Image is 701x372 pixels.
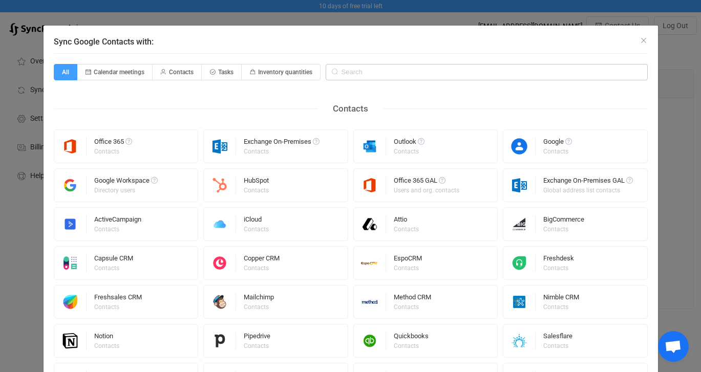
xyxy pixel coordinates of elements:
input: Search [326,64,648,80]
div: Pipedrive [244,333,270,343]
img: capsule.png [54,254,87,272]
div: Contacts [94,304,140,310]
img: outlook.png [354,138,386,155]
div: Contacts [94,265,132,271]
div: Google Workspace [94,177,158,187]
a: Open chat [658,331,689,362]
div: Exchange On-Premises GAL [543,177,633,187]
img: notion.png [54,332,87,349]
div: BigCommerce [543,216,584,226]
div: Contacts [543,226,583,232]
div: Directory users [94,187,156,193]
img: copper.png [204,254,236,272]
div: Contacts [543,343,571,349]
div: Contacts [244,265,278,271]
div: Google [543,138,572,148]
img: exchange.png [503,177,536,194]
div: Quickbooks [394,333,429,343]
img: salesflare.png [503,332,536,349]
div: Contacts [394,148,423,155]
img: big-commerce.png [503,215,536,233]
div: Freshdesk [543,255,574,265]
div: Contacts [394,304,430,310]
img: google-contacts.png [503,138,536,155]
div: Contacts [543,304,578,310]
div: Attio [394,216,420,226]
img: methodcrm.png [354,293,386,311]
div: Contacts [244,148,318,155]
img: attio.png [354,215,386,233]
div: Contacts [244,343,269,349]
div: Contacts [244,187,269,193]
div: Contacts [394,343,427,349]
div: ActiveCampaign [94,216,141,226]
img: pipedrive.png [204,332,236,349]
div: Exchange On-Premises [244,138,320,148]
div: Office 365 GAL [394,177,461,187]
div: Freshsales CRM [94,294,142,304]
div: Contacts [394,265,420,271]
img: activecampaign.png [54,215,87,233]
div: Contacts [94,343,119,349]
div: EspoCRM [394,255,422,265]
img: exchange.png [204,138,236,155]
div: Method CRM [394,294,431,304]
img: freshworks.png [54,293,87,311]
img: microsoft365.png [354,177,386,194]
div: Office 365 [94,138,132,148]
div: Contacts [543,148,570,155]
button: Close [640,36,648,46]
div: Capsule CRM [94,255,133,265]
div: Copper CRM [244,255,280,265]
div: Salesflare [543,333,572,343]
div: Notion [94,333,121,343]
img: freshdesk.png [503,254,536,272]
div: Contacts [543,265,572,271]
div: Nimble CRM [543,294,579,304]
span: Sync Google Contacts with: [54,37,154,47]
img: quickbooks.png [354,332,386,349]
div: iCloud [244,216,270,226]
div: Mailchimp [244,294,274,304]
img: espo-crm.png [354,254,386,272]
img: microsoft365.png [54,138,87,155]
img: hubspot.png [204,177,236,194]
div: HubSpot [244,177,270,187]
div: Contacts [244,304,272,310]
div: Contacts [94,226,140,232]
div: Contacts [394,226,419,232]
div: Contacts [94,148,131,155]
div: Outlook [394,138,424,148]
div: Contacts [317,101,384,117]
img: mailchimp.png [204,293,236,311]
img: icloud.png [204,215,236,233]
img: google-workspace.png [54,177,87,194]
div: Users and org. contacts [394,187,459,193]
div: Contacts [244,226,269,232]
img: nimble.png [503,293,536,311]
div: Global address list contacts [543,187,631,193]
